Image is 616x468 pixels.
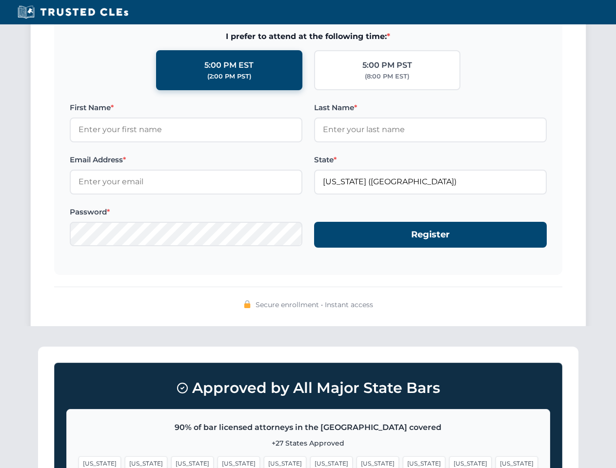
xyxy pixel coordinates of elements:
[15,5,131,19] img: Trusted CLEs
[314,170,547,194] input: Florida (FL)
[70,117,302,142] input: Enter your first name
[70,154,302,166] label: Email Address
[314,222,547,248] button: Register
[243,300,251,308] img: 🔒
[79,421,538,434] p: 90% of bar licensed attorneys in the [GEOGRAPHIC_DATA] covered
[365,72,409,81] div: (8:00 PM EST)
[70,206,302,218] label: Password
[204,59,254,72] div: 5:00 PM EST
[314,117,547,142] input: Enter your last name
[207,72,251,81] div: (2:00 PM PST)
[70,102,302,114] label: First Name
[256,299,373,310] span: Secure enrollment • Instant access
[70,30,547,43] span: I prefer to attend at the following time:
[314,154,547,166] label: State
[66,375,550,401] h3: Approved by All Major State Bars
[314,102,547,114] label: Last Name
[362,59,412,72] div: 5:00 PM PST
[79,438,538,448] p: +27 States Approved
[70,170,302,194] input: Enter your email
